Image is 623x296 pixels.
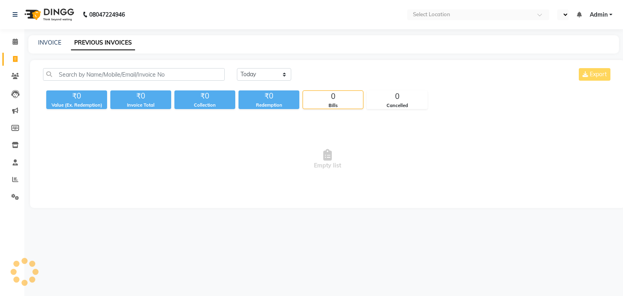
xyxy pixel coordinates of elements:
[46,102,107,109] div: Value (Ex. Redemption)
[110,90,171,102] div: ₹0
[174,90,235,102] div: ₹0
[303,91,363,102] div: 0
[89,3,125,26] b: 08047224946
[303,102,363,109] div: Bills
[43,119,612,200] span: Empty list
[71,36,135,50] a: PREVIOUS INVOICES
[367,91,427,102] div: 0
[43,68,225,81] input: Search by Name/Mobile/Email/Invoice No
[21,3,76,26] img: logo
[590,11,608,19] span: Admin
[46,90,107,102] div: ₹0
[238,90,299,102] div: ₹0
[110,102,171,109] div: Invoice Total
[38,39,61,46] a: INVOICE
[174,102,235,109] div: Collection
[413,11,450,19] div: Select Location
[367,102,427,109] div: Cancelled
[238,102,299,109] div: Redemption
